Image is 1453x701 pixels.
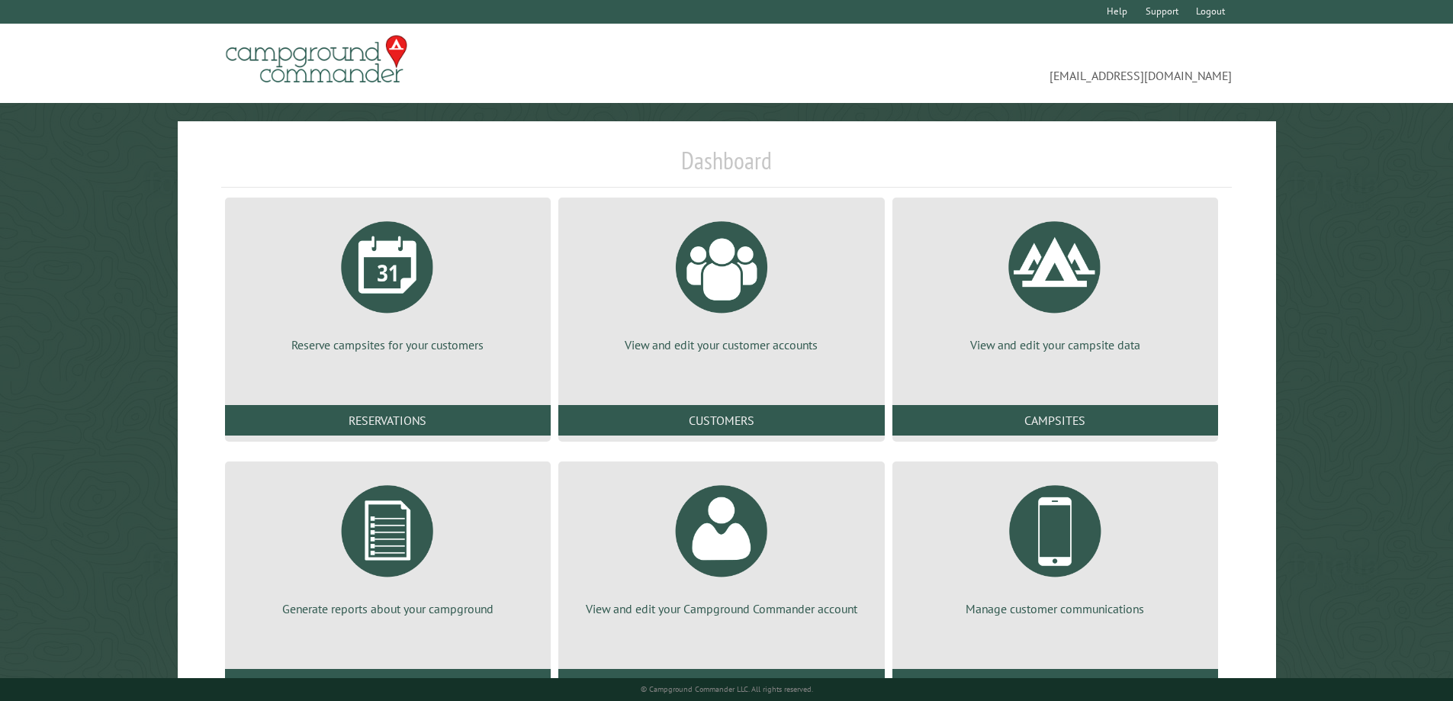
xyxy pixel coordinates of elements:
[243,210,532,353] a: Reserve campsites for your customers
[727,42,1233,85] span: [EMAIL_ADDRESS][DOMAIN_NAME]
[892,405,1218,436] a: Campsites
[558,405,884,436] a: Customers
[641,684,813,694] small: © Campground Commander LLC. All rights reserved.
[243,336,532,353] p: Reserve campsites for your customers
[243,600,532,617] p: Generate reports about your campground
[225,669,551,699] a: Reports
[577,336,866,353] p: View and edit your customer accounts
[892,669,1218,699] a: Communications
[221,30,412,89] img: Campground Commander
[911,474,1200,617] a: Manage customer communications
[911,336,1200,353] p: View and edit your campsite data
[911,210,1200,353] a: View and edit your campsite data
[243,474,532,617] a: Generate reports about your campground
[577,600,866,617] p: View and edit your Campground Commander account
[577,210,866,353] a: View and edit your customer accounts
[225,405,551,436] a: Reservations
[558,669,884,699] a: Account
[221,146,1233,188] h1: Dashboard
[911,600,1200,617] p: Manage customer communications
[577,474,866,617] a: View and edit your Campground Commander account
